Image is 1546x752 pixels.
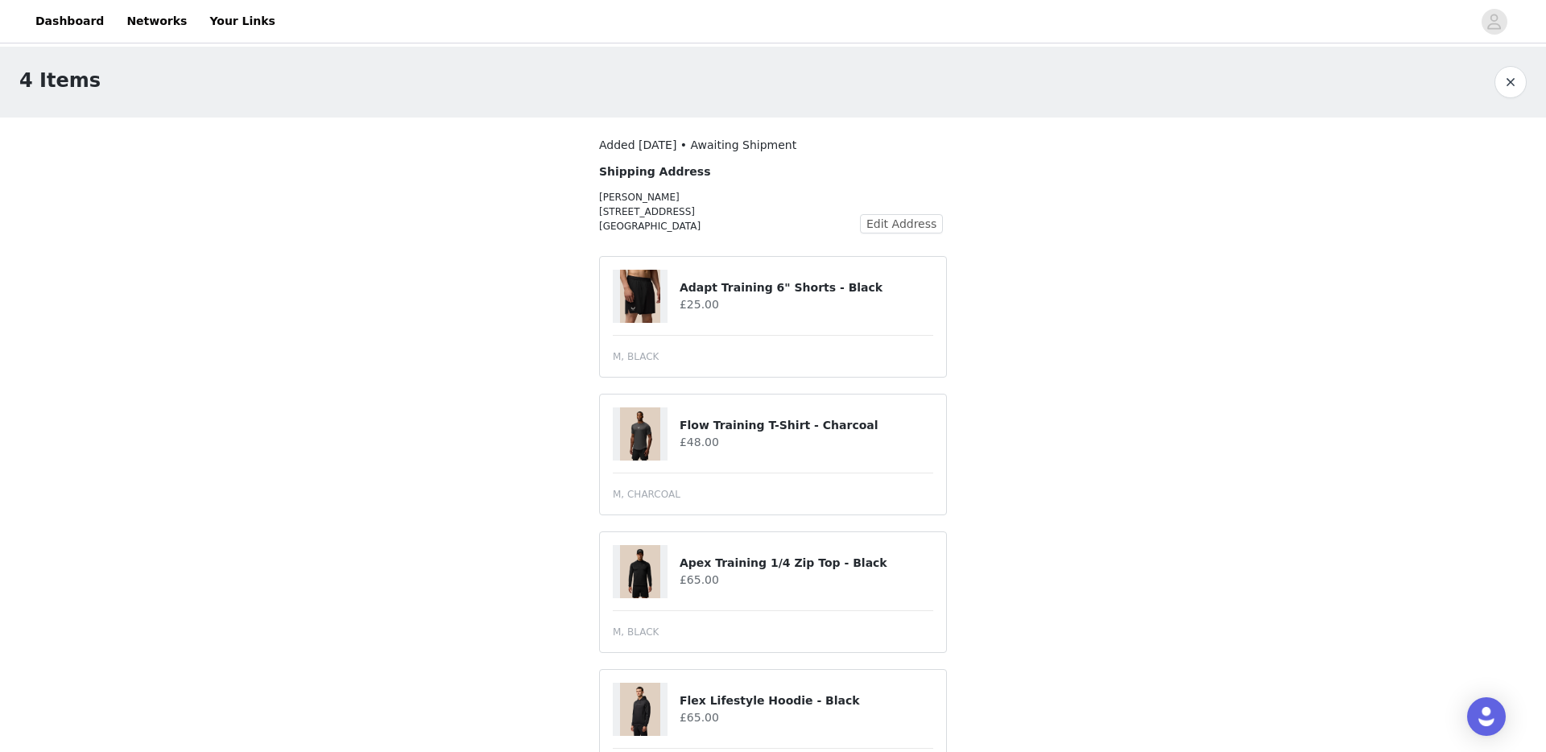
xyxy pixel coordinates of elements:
h4: Apex Training 1/4 Zip Top - Black [680,555,933,572]
span: M, CHARCOAL [613,487,680,502]
p: [PERSON_NAME] [STREET_ADDRESS] [GEOGRAPHIC_DATA] [599,190,860,233]
img: Adapt Training 6" Shorts - Black [620,270,659,323]
h4: Flex Lifestyle Hoodie - Black [680,692,933,709]
h4: £65.00 [680,572,933,589]
span: M, BLACK [613,349,659,364]
a: Dashboard [26,3,114,39]
div: avatar [1486,9,1502,35]
h4: Shipping Address [599,163,860,180]
h4: Flow Training T-Shirt - Charcoal [680,417,933,434]
img: Flex Lifestyle Hoodie - Black [620,683,659,736]
h4: Adapt Training 6" Shorts - Black [680,279,933,296]
div: Open Intercom Messenger [1467,697,1506,736]
img: Apex Training 1/4 Zip Top - Black [620,545,659,598]
h4: £65.00 [680,709,933,726]
img: Flow Training T-Shirt - Charcoal [620,407,659,461]
h4: £25.00 [680,296,933,313]
span: Added [DATE] • Awaiting Shipment [599,138,796,151]
a: Networks [117,3,196,39]
a: Your Links [200,3,285,39]
h1: 4 Items [19,66,101,95]
span: M, BLACK [613,625,659,639]
h4: £48.00 [680,434,933,451]
button: Edit Address [860,214,943,233]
